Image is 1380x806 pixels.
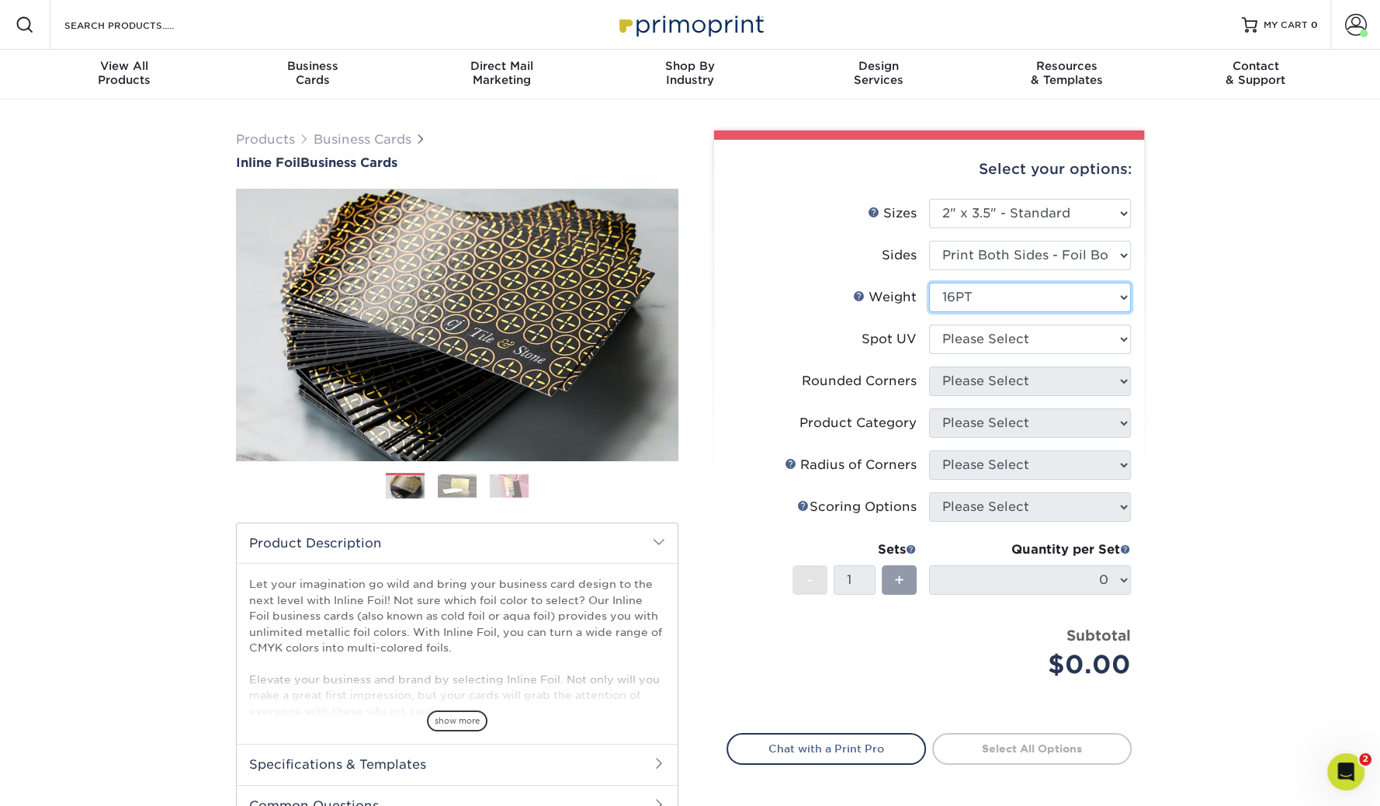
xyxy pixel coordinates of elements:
[438,474,477,498] img: Business Cards 02
[63,16,214,34] input: SEARCH PRODUCTS.....
[894,568,904,592] span: +
[407,50,596,99] a: Direct MailMarketing
[726,733,926,764] a: Chat with a Print Pro
[314,132,411,147] a: Business Cards
[30,59,219,87] div: Products
[785,456,917,474] div: Radius of Corners
[868,204,917,223] div: Sizes
[236,103,678,546] img: Inline Foil 01
[219,50,407,99] a: BusinessCards
[490,474,529,498] img: Business Cards 03
[219,59,407,73] span: Business
[30,59,219,73] span: View All
[792,540,917,559] div: Sets
[1161,59,1350,73] span: Contact
[941,646,1131,683] div: $0.00
[932,733,1132,764] a: Select All Options
[784,50,973,99] a: DesignServices
[1311,19,1318,30] span: 0
[797,498,917,516] div: Scoring Options
[612,8,768,41] img: Primoprint
[427,710,487,731] span: show more
[806,568,813,592] span: -
[386,467,425,506] img: Business Cards 01
[407,59,596,87] div: Marketing
[802,372,917,391] div: Rounded Corners
[929,540,1131,559] div: Quantity per Set
[726,140,1132,199] div: Select your options:
[1161,59,1350,87] div: & Support
[596,59,785,73] span: Shop By
[237,744,678,784] h2: Specifications & Templates
[862,330,917,349] div: Spot UV
[237,523,678,563] h2: Product Description
[799,414,917,433] div: Product Category
[1264,19,1308,32] span: MY CART
[236,155,678,170] a: Inline FoilBusiness Cards
[784,59,973,73] span: Design
[596,50,785,99] a: Shop ByIndustry
[1066,627,1131,644] strong: Subtotal
[219,59,407,87] div: Cards
[882,246,917,265] div: Sides
[1327,753,1364,790] iframe: Intercom live chat
[596,59,785,87] div: Industry
[1359,753,1371,766] span: 2
[236,132,295,147] a: Products
[30,50,219,99] a: View AllProducts
[973,59,1161,73] span: Resources
[973,59,1161,87] div: & Templates
[236,155,678,170] h1: Business Cards
[407,59,596,73] span: Direct Mail
[1161,50,1350,99] a: Contact& Support
[853,288,917,307] div: Weight
[784,59,973,87] div: Services
[973,50,1161,99] a: Resources& Templates
[236,155,300,170] span: Inline Foil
